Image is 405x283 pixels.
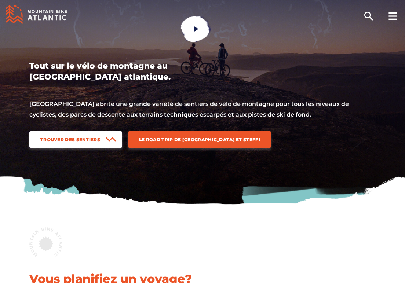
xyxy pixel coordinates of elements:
h1: Tout sur le vélo de montagne au [GEOGRAPHIC_DATA] atlantique. [29,60,194,82]
span: Le road trip de [GEOGRAPHIC_DATA] et Steffi [139,137,260,142]
span: Trouver des sentiers [40,137,100,142]
ion-icon: search [363,10,375,22]
img: Badge VTT Atlantique [29,227,62,257]
ion-icon: play [193,25,200,33]
p: [GEOGRAPHIC_DATA] abrite une grande variété de sentiers de vélo de montagne pour tous les niveaux... [29,99,376,120]
a: Le road trip de [GEOGRAPHIC_DATA] et Steffi [128,131,271,148]
a: Trouver des sentiers [29,131,122,148]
